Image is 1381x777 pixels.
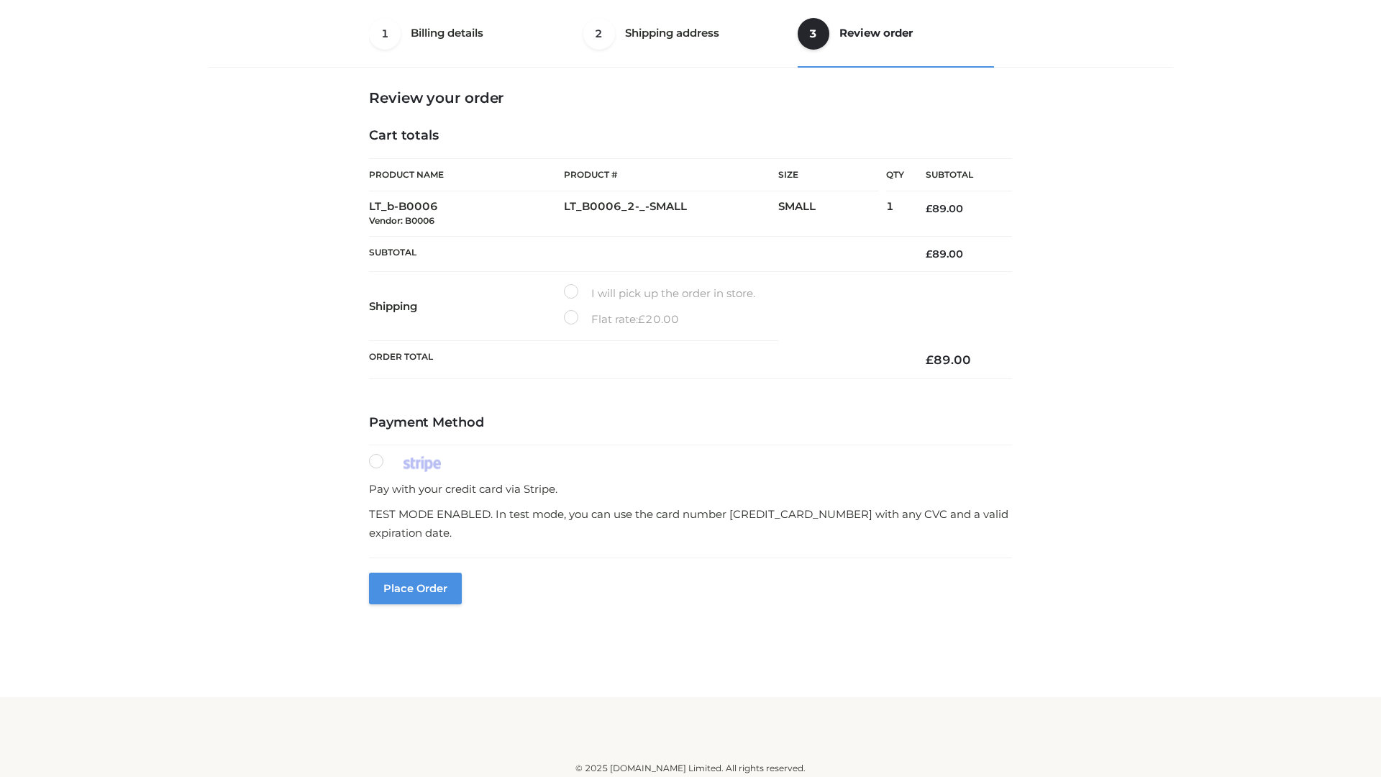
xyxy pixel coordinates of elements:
h4: Payment Method [369,415,1012,431]
bdi: 20.00 [638,312,679,326]
td: LT_B0006_2-_-SMALL [564,191,778,237]
label: Flat rate: [564,310,679,329]
bdi: 89.00 [926,202,963,215]
th: Shipping [369,272,564,341]
th: Subtotal [369,236,904,271]
span: £ [638,312,645,326]
th: Product Name [369,158,564,191]
bdi: 89.00 [926,353,971,367]
h3: Review your order [369,89,1012,106]
th: Subtotal [904,159,1012,191]
th: Order Total [369,341,904,379]
span: £ [926,247,932,260]
th: Size [778,159,879,191]
bdi: 89.00 [926,247,963,260]
p: TEST MODE ENABLED. In test mode, you can use the card number [CREDIT_CARD_NUMBER] with any CVC an... [369,505,1012,542]
span: £ [926,202,932,215]
p: Pay with your credit card via Stripe. [369,480,1012,499]
td: 1 [886,191,904,237]
th: Qty [886,158,904,191]
td: SMALL [778,191,886,237]
td: LT_b-B0006 [369,191,564,237]
span: £ [926,353,934,367]
button: Place order [369,573,462,604]
label: I will pick up the order in store. [564,284,755,303]
th: Product # [564,158,778,191]
small: Vendor: B0006 [369,215,434,226]
div: © 2025 [DOMAIN_NAME] Limited. All rights reserved. [214,761,1167,776]
h4: Cart totals [369,128,1012,144]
